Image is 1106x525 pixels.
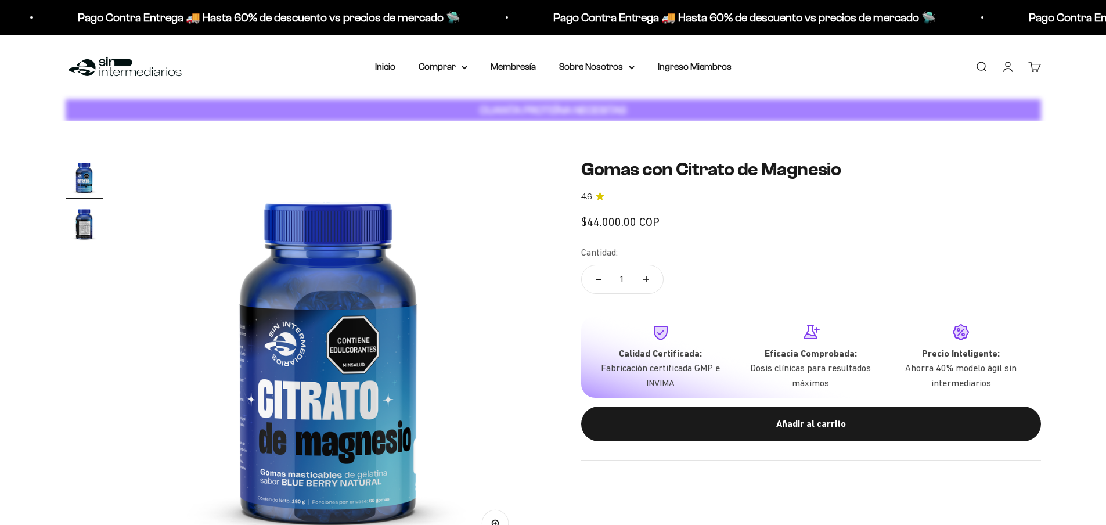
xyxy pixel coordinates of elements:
[66,205,103,242] img: Gomas con Citrato de Magnesio
[78,8,460,27] p: Pago Contra Entrega 🚚 Hasta 60% de descuento vs precios de mercado 🛸
[619,348,702,359] strong: Calidad Certificada:
[553,8,936,27] p: Pago Contra Entrega 🚚 Hasta 60% de descuento vs precios de mercado 🛸
[922,348,1000,359] strong: Precio Inteligente:
[629,265,663,293] button: Aumentar cantidad
[658,62,732,71] a: Ingreso Miembros
[581,407,1041,441] button: Añadir al carrito
[66,205,103,246] button: Ir al artículo 2
[480,104,626,116] strong: CUANTA PROTEÍNA NECESITAS
[745,361,877,390] p: Dosis clínicas para resultados máximos
[581,159,1041,181] h1: Gomas con Citrato de Magnesio
[419,59,467,74] summary: Comprar
[581,245,618,260] label: Cantidad:
[559,59,635,74] summary: Sobre Nosotros
[581,190,1041,203] a: 4.64.6 de 5.0 estrellas
[581,213,660,231] sale-price: $44.000,00 COP
[765,348,857,359] strong: Eficacia Comprobada:
[375,62,395,71] a: Inicio
[491,62,536,71] a: Membresía
[595,361,727,390] p: Fabricación certificada GMP e INVIMA
[582,265,615,293] button: Reducir cantidad
[66,159,103,199] button: Ir al artículo 1
[581,190,592,203] span: 4.6
[66,159,103,196] img: Gomas con Citrato de Magnesio
[895,361,1027,390] p: Ahorra 40% modelo ágil sin intermediarios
